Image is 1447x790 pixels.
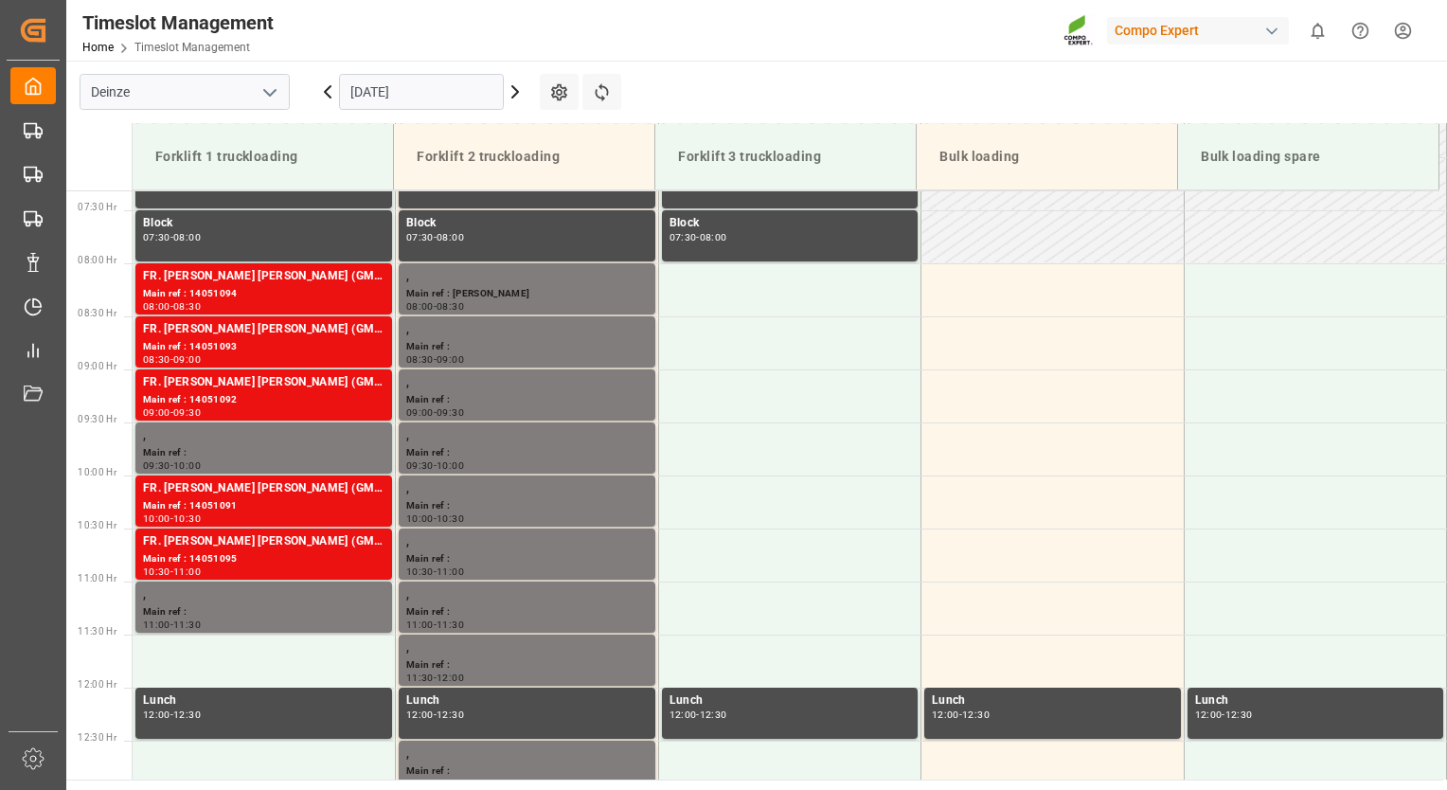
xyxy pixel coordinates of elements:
div: 12:00 [932,710,959,719]
div: 09:30 [173,408,201,417]
div: - [170,461,173,470]
span: 10:30 Hr [78,520,116,530]
span: 12:30 Hr [78,732,116,743]
span: 09:30 Hr [78,414,116,424]
div: FR. [PERSON_NAME] [PERSON_NAME] (GMBH & CO.) KG, COMPO EXPERT Benelux N.V. [143,320,384,339]
div: , [143,426,384,445]
div: - [434,408,437,417]
div: 09:30 [406,461,434,470]
div: - [170,355,173,364]
div: Main ref : 14051095 [143,551,384,567]
button: open menu [255,78,283,107]
div: Main ref : [406,763,648,780]
div: Main ref : [406,604,648,620]
div: Bulk loading spare [1193,139,1423,174]
div: 08:30 [437,302,464,311]
div: Main ref : 14051094 [143,286,384,302]
div: Forklift 2 truckloading [409,139,639,174]
div: Main ref : [143,604,384,620]
div: Main ref : 14051091 [143,498,384,514]
div: , [406,479,648,498]
div: 10:30 [173,514,201,523]
div: 11:00 [437,567,464,576]
div: , [406,373,648,392]
input: Type to search/select [80,74,290,110]
div: , [406,585,648,604]
div: 10:00 [437,461,464,470]
div: , [406,745,648,763]
div: - [170,620,173,629]
div: Lunch [1195,691,1437,710]
div: 11:00 [143,620,170,629]
div: 12:30 [406,780,434,788]
div: Main ref : [406,551,648,567]
div: 08:30 [143,355,170,364]
div: 11:30 [406,673,434,682]
div: Lunch [670,691,911,710]
div: 08:00 [437,233,464,242]
div: 13:00 [437,780,464,788]
input: DD.MM.YYYY [339,74,504,110]
div: 07:30 [406,233,434,242]
div: 09:00 [173,355,201,364]
div: 12:30 [437,710,464,719]
div: 08:00 [406,302,434,311]
div: Main ref : [406,445,648,461]
div: 09:00 [437,355,464,364]
div: - [170,408,173,417]
div: , [406,532,648,551]
div: Forklift 1 truckloading [148,139,378,174]
span: 10:00 Hr [78,467,116,477]
div: Main ref : [406,657,648,673]
div: - [170,302,173,311]
div: - [434,514,437,523]
div: - [696,233,699,242]
div: , [406,426,648,445]
div: Main ref : 14051093 [143,339,384,355]
div: 09:30 [143,461,170,470]
div: Block [143,214,384,233]
div: 08:00 [700,233,727,242]
div: 11:30 [173,620,201,629]
div: 12:30 [173,710,201,719]
div: Main ref : [406,339,648,355]
div: 09:30 [437,408,464,417]
div: Compo Expert [1107,17,1289,45]
div: - [170,233,173,242]
div: - [959,710,962,719]
div: 12:00 [1195,710,1223,719]
button: show 0 new notifications [1296,9,1339,52]
div: - [434,780,437,788]
div: FR. [PERSON_NAME] [PERSON_NAME] (GMBH & CO.) KG, COMPO EXPERT Benelux N.V. [143,479,384,498]
div: 11:30 [437,620,464,629]
div: 10:00 [406,514,434,523]
div: Bulk loading [932,139,1162,174]
div: FR. [PERSON_NAME] [PERSON_NAME] (GMBH & CO.) KG, COMPO EXPERT Benelux N.V. [143,532,384,551]
div: 08:30 [406,355,434,364]
div: 12:30 [700,710,727,719]
div: 12:00 [406,710,434,719]
div: Main ref : [143,445,384,461]
div: Lunch [406,691,648,710]
div: 11:00 [173,567,201,576]
div: 08:00 [143,302,170,311]
div: - [434,567,437,576]
div: 12:30 [962,710,990,719]
div: , [406,638,648,657]
div: 08:30 [173,302,201,311]
div: 10:30 [143,567,170,576]
button: Help Center [1339,9,1382,52]
div: Timeslot Management [82,9,274,37]
div: - [434,620,437,629]
div: - [434,233,437,242]
span: 11:30 Hr [78,626,116,637]
div: Main ref : [PERSON_NAME] [406,286,648,302]
div: 07:30 [670,233,697,242]
div: 11:00 [406,620,434,629]
div: , [406,267,648,286]
div: 12:00 [143,710,170,719]
button: Compo Expert [1107,12,1296,48]
div: Forklift 3 truckloading [670,139,901,174]
div: Main ref : [406,498,648,514]
span: 09:00 Hr [78,361,116,371]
